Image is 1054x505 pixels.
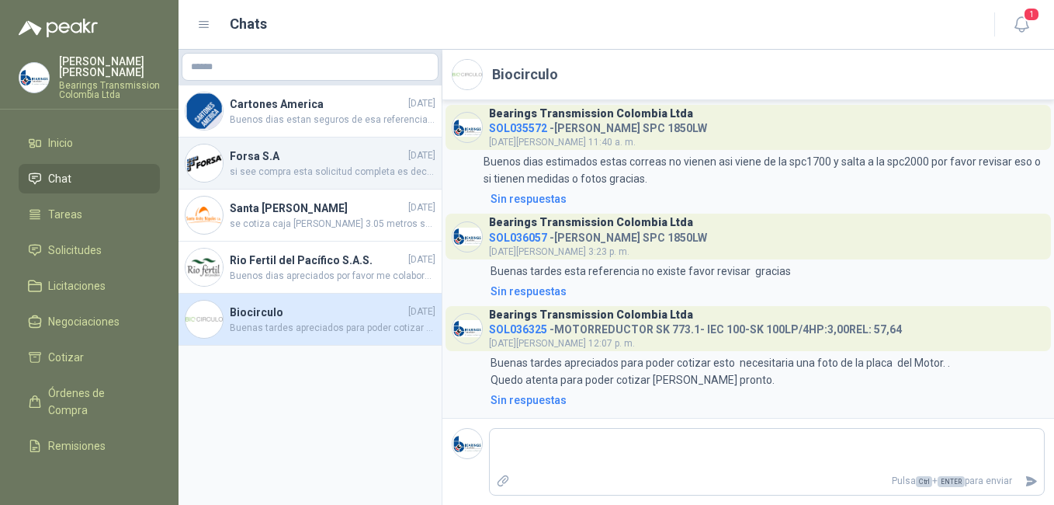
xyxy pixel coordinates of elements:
[408,305,435,319] span: [DATE]
[938,476,965,487] span: ENTER
[19,378,160,425] a: Órdenes de Compra
[491,283,567,300] div: Sin respuestas
[487,283,1045,300] a: Sin respuestas
[19,128,160,158] a: Inicio
[1023,7,1040,22] span: 1
[185,301,223,338] img: Company Logo
[48,385,145,419] span: Órdenes de Compra
[19,63,49,92] img: Company Logo
[489,110,693,118] h3: Bearings Transmission Colombia Ltda
[489,122,547,134] span: SOL035572
[179,190,442,242] a: Company LogoSanta [PERSON_NAME][DATE]se cotiza caja [PERSON_NAME] 3.05 metros se cotizan 10 cajas...
[516,468,1019,495] p: Pulsa + para enviar
[179,242,442,294] a: Company LogoRio Fertil del Pacífico S.A.S.[DATE]Buenos dias apreciados por favor me colaboran con...
[487,190,1045,207] a: Sin respuestas
[452,60,482,89] img: Company Logo
[489,311,693,319] h3: Bearings Transmission Colombia Ltda
[1007,11,1035,39] button: 1
[19,343,160,372] a: Cotizar
[491,263,791,280] p: Buenas tardes esta referencia no existe favor revisar gracias
[489,118,707,133] h4: - [PERSON_NAME] SPC 1850LW
[484,153,1045,187] p: Buenos dias estimados estas correas no vienen asi viene de la spc1700 y salta a la spc2000 por fa...
[1018,468,1044,495] button: Enviar
[230,165,435,179] span: si see compra esta solicitud completa es decir el rod LBE 25NUU y los [MEDICAL_DATA] asumimos fle...
[230,304,405,321] h4: Biocirculo
[19,235,160,265] a: Solicitudes
[489,232,547,244] span: SOL036057
[452,222,482,252] img: Company Logo
[48,134,73,151] span: Inicio
[19,200,160,229] a: Tareas
[452,429,482,458] img: Company Logo
[179,85,442,138] a: Company LogoCartones America[DATE]Buenos dias estan seguros de esa referencia ya que no sale en n...
[19,307,160,336] a: Negociaciones
[492,64,558,85] h2: Biocirculo
[489,319,902,334] h4: - MOTORREDUCTOR SK 773.1- IEC 100-SK 100LP/4HP:3,00REL: 57,64
[491,392,567,409] div: Sin respuestas
[489,338,635,349] span: [DATE][PERSON_NAME] 12:07 p. m.
[48,206,82,223] span: Tareas
[59,56,160,78] p: [PERSON_NAME] [PERSON_NAME]
[185,249,223,286] img: Company Logo
[489,228,707,242] h4: - [PERSON_NAME] SPC 1850LW
[48,277,106,294] span: Licitaciones
[230,269,435,284] span: Buenos dias apreciados por favor me colaboran con la foto de la placa del motor para poder cotiza...
[48,349,84,366] span: Cotizar
[408,252,435,267] span: [DATE]
[230,321,435,336] span: Buenas tardes apreciados para poder cotizar esto necesitaria una foto de la placa del Motor. . Qu...
[487,392,1045,409] a: Sin respuestas
[48,437,106,454] span: Remisiones
[185,92,223,130] img: Company Logo
[48,170,71,187] span: Chat
[230,13,267,35] h1: Chats
[230,252,405,269] h4: Rio Fertil del Pacífico S.A.S.
[19,467,160,496] a: Configuración
[59,81,160,99] p: Bearings Transmission Colombia Ltda
[489,218,693,227] h3: Bearings Transmission Colombia Ltda
[230,217,435,232] span: se cotiza caja [PERSON_NAME] 3.05 metros se cotizan 10 cajas y se da valor es por metro .
[179,138,442,190] a: Company LogoForsa S.A[DATE]si see compra esta solicitud completa es decir el rod LBE 25NUU y los ...
[179,294,442,346] a: Company LogoBiocirculo[DATE]Buenas tardes apreciados para poder cotizar esto necesitaria una foto...
[230,148,405,165] h4: Forsa S.A
[48,242,102,259] span: Solicitudes
[230,113,435,127] span: Buenos dias estan seguros de esa referencia ya que no sale en ninguna marca quedamos atentos a su...
[489,246,629,257] span: [DATE][PERSON_NAME] 3:23 p. m.
[408,96,435,111] span: [DATE]
[185,145,223,182] img: Company Logo
[48,313,120,330] span: Negociaciones
[916,476,932,487] span: Ctrl
[452,113,482,142] img: Company Logo
[489,323,547,336] span: SOL036325
[185,197,223,234] img: Company Logo
[19,19,98,37] img: Logo peakr
[19,271,160,301] a: Licitaciones
[489,137,636,148] span: [DATE][PERSON_NAME] 11:40 a. m.
[408,200,435,215] span: [DATE]
[452,314,482,343] img: Company Logo
[490,468,516,495] label: Adjuntar archivos
[230,200,405,217] h4: Santa [PERSON_NAME]
[230,96,405,113] h4: Cartones America
[491,190,567,207] div: Sin respuestas
[19,431,160,461] a: Remisiones
[19,164,160,193] a: Chat
[491,354,950,388] p: Buenas tardes apreciados para poder cotizar esto necesitaria una foto de la placa del Motor. . Qu...
[408,148,435,163] span: [DATE]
